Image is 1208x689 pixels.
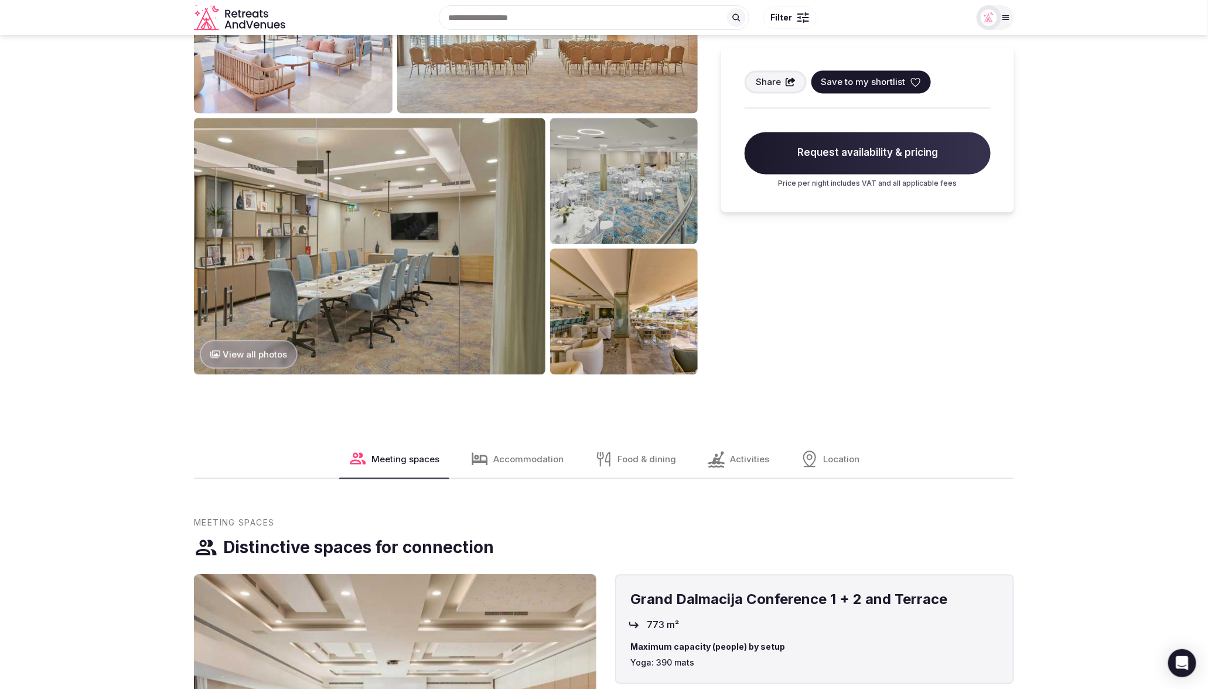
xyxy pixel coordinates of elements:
[745,70,807,93] button: Share
[223,536,494,559] h3: Distinctive spaces for connection
[821,76,905,88] span: Save to my shortlist
[550,118,698,244] img: Venue gallery photo
[745,179,991,189] p: Price per night includes VAT and all applicable fees
[763,6,817,29] button: Filter
[756,76,781,88] span: Share
[771,12,793,23] span: Filter
[630,657,999,668] span: Yoga: 390 mats
[647,618,679,631] span: 773 m²
[1168,649,1196,677] div: Open Intercom Messenger
[200,340,298,369] button: View all photos
[745,132,991,174] span: Request availability & pricing
[811,70,931,93] button: Save to my shortlist
[194,118,545,374] img: Venue gallery photo
[372,453,440,465] span: Meeting spaces
[194,5,288,31] a: Visit the homepage
[630,641,999,653] span: Maximum capacity (people) by setup
[618,453,677,465] span: Food & dining
[981,9,997,26] img: miaceralde
[630,589,999,609] h4: Grand Dalmacija Conference 1 + 2 and Terrace
[731,453,770,465] span: Activities
[824,453,860,465] span: Location
[550,248,698,374] img: Venue gallery photo
[194,5,288,31] svg: Retreats and Venues company logo
[494,453,564,465] span: Accommodation
[194,517,275,528] span: Meeting Spaces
